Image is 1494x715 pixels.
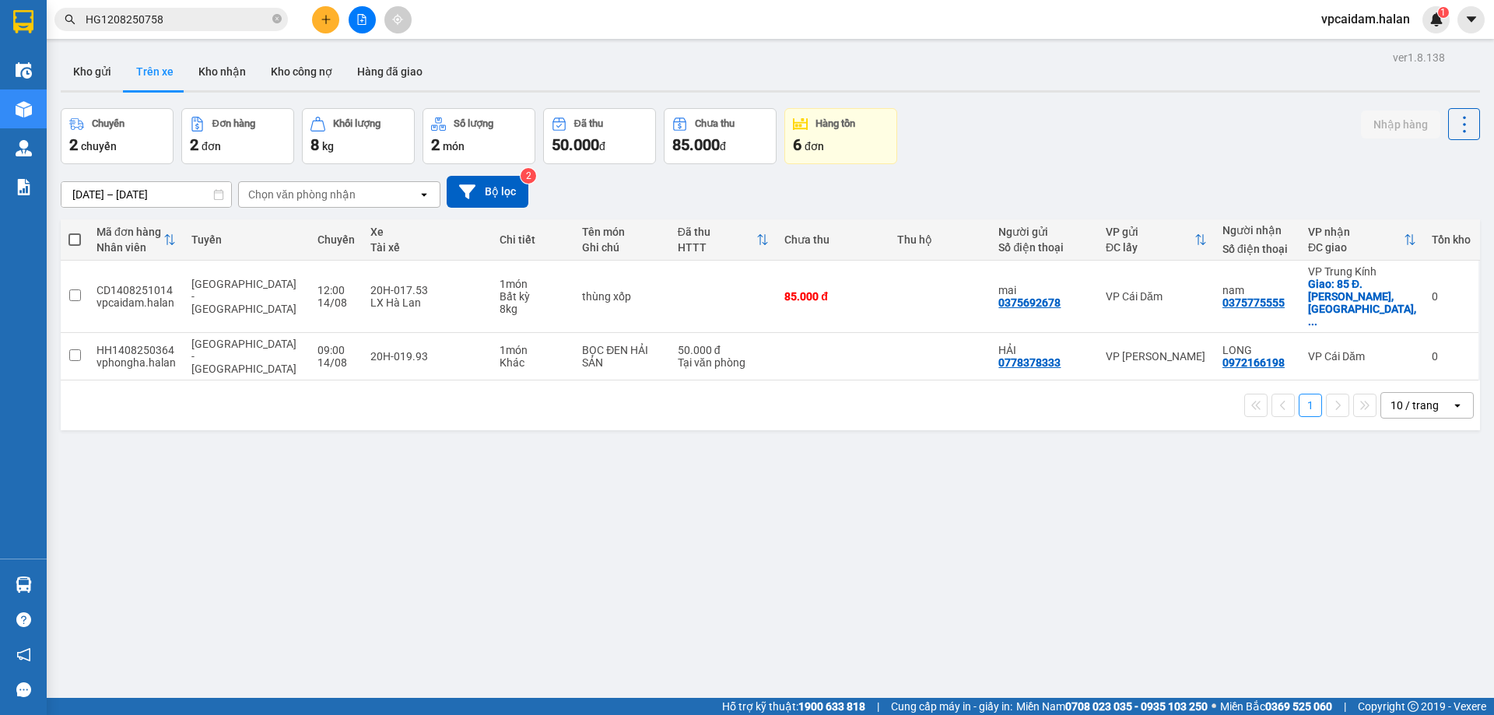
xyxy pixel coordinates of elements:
div: Người gửi [998,226,1090,238]
span: 8 [310,135,319,154]
div: Đơn hàng [212,118,255,129]
img: warehouse-icon [16,140,32,156]
img: solution-icon [16,179,32,195]
img: icon-new-feature [1429,12,1443,26]
button: Nhập hàng [1361,110,1440,138]
div: Chưa thu [784,233,882,246]
div: Tại văn phòng [678,356,770,369]
span: notification [16,647,31,662]
button: Hàng tồn6đơn [784,108,897,164]
span: Miền Bắc [1220,698,1332,715]
div: LONG [1222,344,1292,356]
div: Nhân viên [96,241,163,254]
button: Chuyến2chuyến [61,108,174,164]
div: Ghi chú [582,241,662,254]
button: 1 [1299,394,1322,417]
div: 20H-017.53 [370,284,484,296]
div: Hàng tồn [815,118,855,129]
div: Tài xế [370,241,484,254]
button: Số lượng2món [423,108,535,164]
div: Khác [500,356,566,369]
div: VP Cái Dăm [1106,290,1207,303]
div: 14/08 [317,296,355,309]
span: 2 [190,135,198,154]
span: đơn [805,140,824,152]
button: Chưa thu85.000đ [664,108,777,164]
button: Đã thu50.000đ [543,108,656,164]
span: copyright [1408,701,1419,712]
div: 20H-019.93 [370,350,484,363]
div: Khối lượng [333,118,381,129]
div: ver 1.8.138 [1393,49,1445,66]
span: vpcaidam.halan [1309,9,1422,29]
div: Chuyến [92,118,124,129]
div: Bất kỳ [500,290,566,303]
div: Chi tiết [500,233,566,246]
div: Thu hộ [897,233,983,246]
div: 0375775555 [1222,296,1285,309]
div: 1 món [500,278,566,290]
div: ĐC giao [1308,241,1404,254]
svg: open [1451,399,1464,412]
span: 85.000 [672,135,720,154]
span: message [16,682,31,697]
div: Tuyến [191,233,302,246]
span: Cung cấp máy in - giấy in: [891,698,1012,715]
span: 2 [431,135,440,154]
span: đơn [202,140,221,152]
span: search [65,14,75,25]
div: LX Hà Lan [370,296,484,309]
img: warehouse-icon [16,577,32,593]
svg: open [418,188,430,201]
div: Xe [370,226,484,238]
span: đ [720,140,726,152]
input: Tìm tên, số ĐT hoặc mã đơn [86,11,269,28]
button: Đơn hàng2đơn [181,108,294,164]
span: aim [392,14,403,25]
span: [GEOGRAPHIC_DATA] - [GEOGRAPHIC_DATA] [191,278,296,315]
button: Kho công nợ [258,53,345,90]
th: Toggle SortBy [1300,219,1424,261]
div: Đã thu [678,226,757,238]
div: 0 [1432,290,1471,303]
div: HẢI [998,344,1090,356]
button: file-add [349,6,376,33]
div: mai [998,284,1090,296]
th: Toggle SortBy [670,219,777,261]
div: 0778378333 [998,356,1061,369]
span: | [1344,698,1346,715]
div: thùng xốp [582,290,662,303]
button: Kho nhận [186,53,258,90]
strong: 0708 023 035 - 0935 103 250 [1065,700,1208,713]
div: 50.000 đ [678,344,770,356]
button: Hàng đã giao [345,53,435,90]
img: warehouse-icon [16,62,32,79]
strong: 1900 633 818 [798,700,865,713]
div: vpcaidam.halan [96,296,176,309]
span: 1 [1440,7,1446,18]
strong: 0369 525 060 [1265,700,1332,713]
th: Toggle SortBy [89,219,184,261]
span: Hỗ trợ kỹ thuật: [722,698,865,715]
span: 50.000 [552,135,599,154]
span: Miền Nam [1016,698,1208,715]
div: Chuyến [317,233,355,246]
div: Số lượng [454,118,493,129]
span: chuyến [81,140,117,152]
span: ... [1308,315,1317,328]
span: close-circle [272,14,282,23]
div: Chưa thu [695,118,735,129]
div: 85.000 đ [784,290,882,303]
input: Select a date range. [61,182,231,207]
button: Kho gửi [61,53,124,90]
div: VP gửi [1106,226,1194,238]
div: HTTT [678,241,757,254]
span: đ [599,140,605,152]
div: 14/08 [317,356,355,369]
div: 10 / trang [1391,398,1439,413]
span: caret-down [1464,12,1478,26]
span: question-circle [16,612,31,627]
div: Người nhận [1222,224,1292,237]
th: Toggle SortBy [1098,219,1215,261]
div: VP Cái Dăm [1308,350,1416,363]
